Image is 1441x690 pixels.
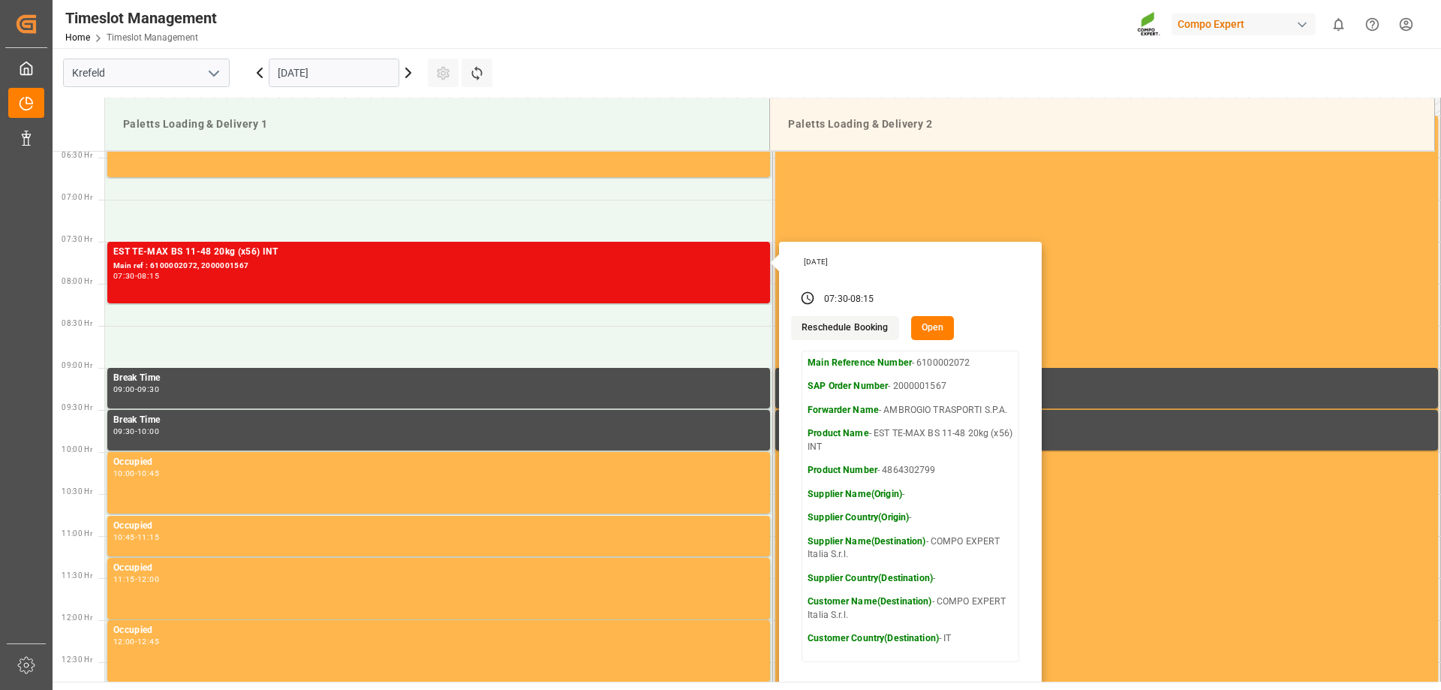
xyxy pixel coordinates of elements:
[135,386,137,393] div: -
[1137,11,1161,38] img: Screenshot%202023-09-29%20at%2010.02.21.png_1712312052.png
[113,623,764,638] div: Occupied
[808,464,1013,478] p: - 4864302799
[202,62,224,85] button: open menu
[808,381,888,391] strong: SAP Order Number
[808,357,912,368] strong: Main Reference Number
[113,260,764,273] div: Main ref : 6100002072, 2000001567
[808,511,1013,525] p: -
[113,576,135,583] div: 11:15
[782,110,1422,138] div: Paletts Loading & Delivery 2
[911,316,955,340] button: Open
[808,535,1013,562] p: - COMPO EXPERT Italia S.r.l.
[113,371,764,386] div: Break Time
[791,316,898,340] button: Reschedule Booking
[135,534,137,541] div: -
[113,638,135,645] div: 12:00
[113,413,764,428] div: Break Time
[1172,10,1322,38] button: Compo Expert
[62,151,92,159] span: 06:30 Hr
[808,595,1013,622] p: - COMPO EXPERT Italia S.r.l.
[135,428,137,435] div: -
[137,638,159,645] div: 12:45
[808,380,1013,393] p: - 2000001567
[781,413,1432,428] div: Break Time
[808,512,909,523] strong: Supplier Country(Origin)
[850,293,874,306] div: 08:15
[62,613,92,622] span: 12:00 Hr
[808,489,902,499] strong: Supplier Name(Origin)
[137,534,159,541] div: 11:15
[808,573,933,583] strong: Supplier Country(Destination)
[135,273,137,279] div: -
[113,519,764,534] div: Occupied
[113,561,764,576] div: Occupied
[62,235,92,243] span: 07:30 Hr
[62,319,92,327] span: 08:30 Hr
[1322,8,1355,41] button: show 0 new notifications
[808,536,925,547] strong: Supplier Name(Destination)
[1355,8,1389,41] button: Help Center
[808,632,1013,646] p: - IT
[808,488,1013,502] p: -
[135,576,137,583] div: -
[62,403,92,411] span: 09:30 Hr
[808,404,1013,417] p: - AMBROGIO TRASPORTI S.P.A.
[848,293,850,306] div: -
[113,428,135,435] div: 09:30
[1172,14,1316,35] div: Compo Expert
[113,245,764,260] div: EST TE-MAX BS 11-48 20kg (x56) INT
[808,572,1013,586] p: -
[113,273,135,279] div: 07:30
[113,470,135,477] div: 10:00
[62,445,92,453] span: 10:00 Hr
[135,638,137,645] div: -
[62,193,92,201] span: 07:00 Hr
[62,655,92,664] span: 12:30 Hr
[808,633,939,643] strong: Customer Country(Destination)
[113,455,764,470] div: Occupied
[62,529,92,538] span: 11:00 Hr
[808,465,877,475] strong: Product Number
[808,428,869,438] strong: Product Name
[137,273,159,279] div: 08:15
[824,293,848,306] div: 07:30
[137,576,159,583] div: 12:00
[781,371,1432,386] div: Break Time
[808,405,879,415] strong: Forwarder Name
[65,32,90,43] a: Home
[113,386,135,393] div: 09:00
[62,571,92,580] span: 11:30 Hr
[117,110,757,138] div: Paletts Loading & Delivery 1
[137,428,159,435] div: 10:00
[135,470,137,477] div: -
[137,386,159,393] div: 09:30
[63,59,230,87] input: Type to search/select
[808,427,1013,453] p: - EST TE-MAX BS 11-48 20kg (x56) INT
[799,257,1025,267] div: [DATE]
[808,357,1013,370] p: - 6100002072
[65,7,217,29] div: Timeslot Management
[113,534,135,541] div: 10:45
[137,470,159,477] div: 10:45
[62,277,92,285] span: 08:00 Hr
[269,59,399,87] input: DD.MM.YYYY
[62,487,92,496] span: 10:30 Hr
[62,361,92,369] span: 09:00 Hr
[808,596,931,607] strong: Customer Name(Destination)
